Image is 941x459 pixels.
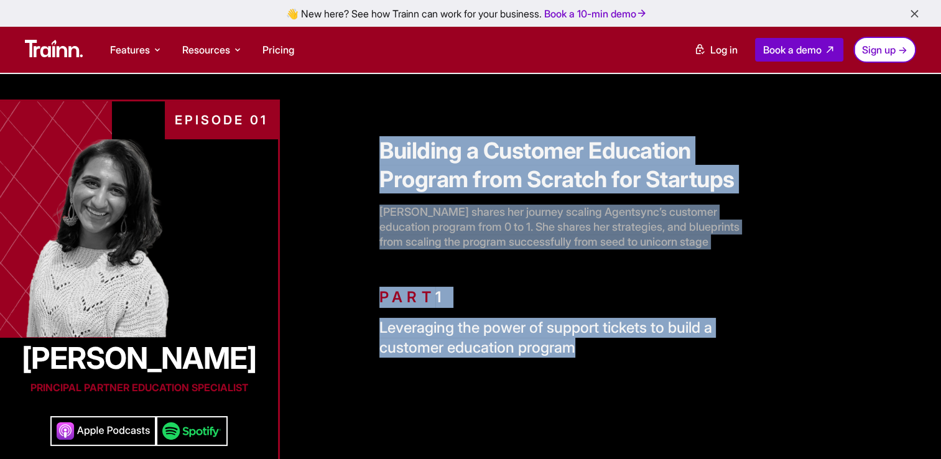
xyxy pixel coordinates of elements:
a: Pricing [262,44,294,56]
a: Book a demo [755,38,843,62]
img: Trainn Logo [25,40,83,57]
div: 👋 New here? See how Trainn can work for your business. [7,7,934,19]
h1: Building a Customer Education Program from Scratch for Startups [379,136,765,193]
h6: 1 [379,287,765,308]
span: Resources [182,43,230,57]
div: EPISODE 01 [165,101,278,139]
p: Leveraging the power of support tickets to build a customer education program [379,318,765,358]
img: Customer Education | podcast | Trainn [25,139,172,338]
span: Features [110,43,150,57]
img: Customer Education | podcast | Trainn | spotify [156,416,228,446]
span: PART [379,288,435,306]
iframe: Chat Widget [879,399,941,459]
a: Book a 10-min demo [542,5,650,22]
a: Sign up → [853,37,916,63]
p: [PERSON_NAME] shares her journey scaling Agentsync’s customer education program from 0 to 1. She ... [379,205,765,249]
img: Customer Education | podcast | Trainn | apple podcasts [50,416,156,446]
a: Log in [687,39,745,61]
span: Book a demo [763,44,822,56]
span: Log in [710,44,738,56]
